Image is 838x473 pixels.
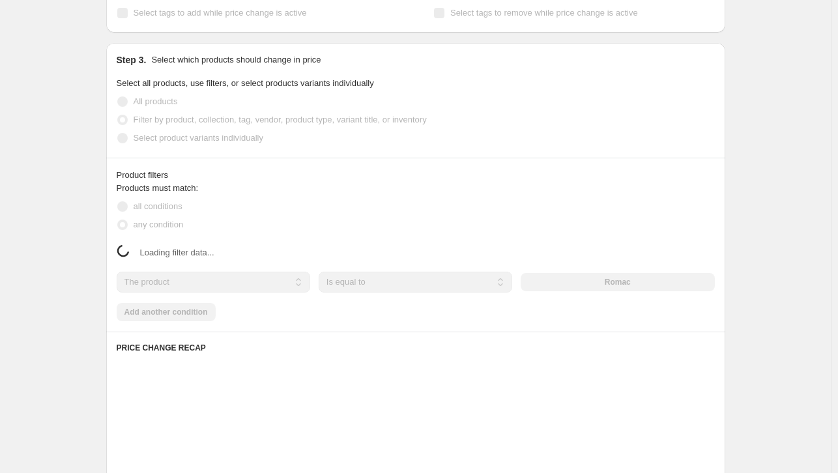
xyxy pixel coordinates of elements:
span: All products [134,96,178,106]
span: all conditions [134,201,182,211]
h6: PRICE CHANGE RECAP [117,343,715,353]
span: Products must match: [117,183,199,193]
p: Select which products should change in price [151,53,321,66]
span: Select product variants individually [134,133,263,143]
div: Product filters [117,169,715,182]
span: Select tags to remove while price change is active [450,8,638,18]
span: Select tags to add while price change is active [134,8,307,18]
span: Select all products, use filters, or select products variants individually [117,78,374,88]
span: Filter by product, collection, tag, vendor, product type, variant title, or inventory [134,115,427,124]
h2: Step 3. [117,53,147,66]
span: Loading filter data... [140,246,214,259]
span: any condition [134,220,184,229]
